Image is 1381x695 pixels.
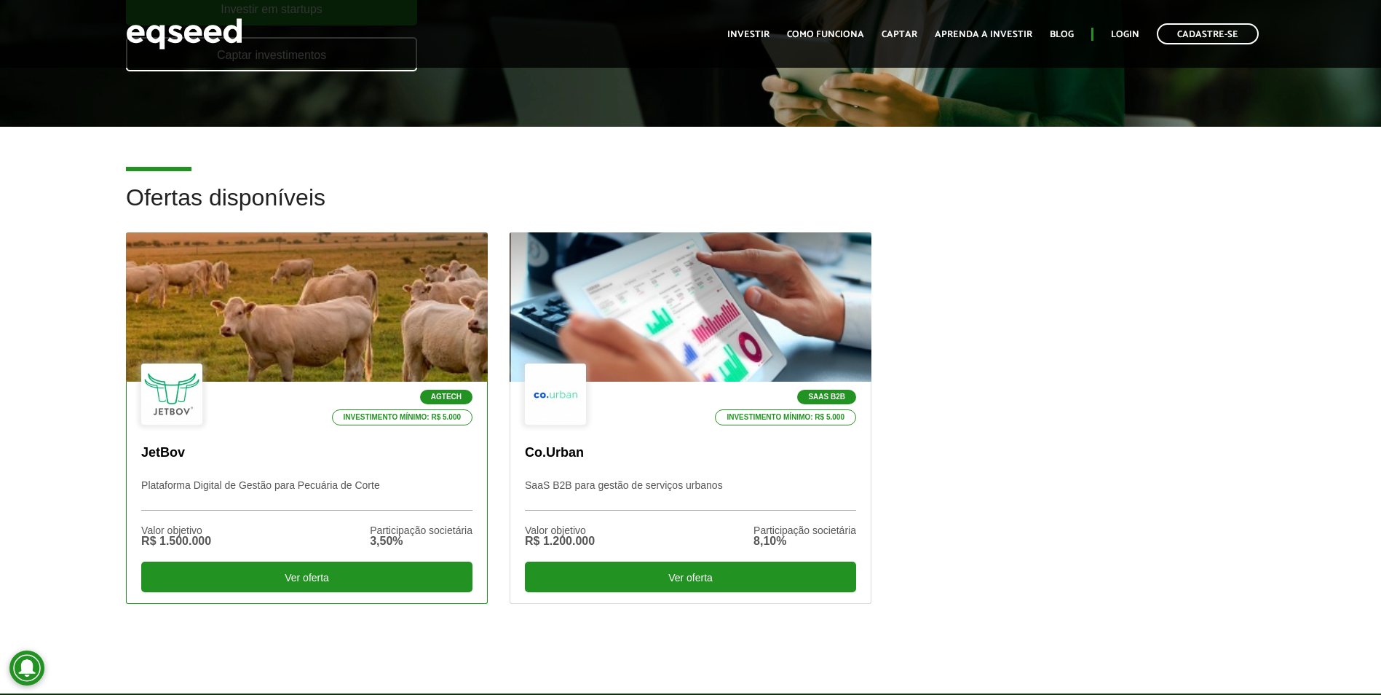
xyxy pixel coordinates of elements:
[797,390,856,404] p: SaaS B2B
[525,535,595,547] div: R$ 1.200.000
[753,525,856,535] div: Participação societária
[753,535,856,547] div: 8,10%
[715,409,856,425] p: Investimento mínimo: R$ 5.000
[525,562,856,592] div: Ver oferta
[787,30,864,39] a: Como funciona
[1111,30,1139,39] a: Login
[525,479,856,511] p: SaaS B2B para gestão de serviços urbanos
[332,409,473,425] p: Investimento mínimo: R$ 5.000
[370,525,472,535] div: Participação societária
[1050,30,1074,39] a: Blog
[420,390,472,404] p: Agtech
[126,15,242,53] img: EqSeed
[525,445,856,461] p: Co.Urban
[510,232,871,604] a: SaaS B2B Investimento mínimo: R$ 5.000 Co.Urban SaaS B2B para gestão de serviços urbanos Valor ob...
[141,479,472,511] p: Plataforma Digital de Gestão para Pecuária de Corte
[370,535,472,547] div: 3,50%
[141,525,211,535] div: Valor objetivo
[935,30,1032,39] a: Aprenda a investir
[126,232,488,604] a: Agtech Investimento mínimo: R$ 5.000 JetBov Plataforma Digital de Gestão para Pecuária de Corte V...
[126,185,1255,232] h2: Ofertas disponíveis
[1157,23,1259,44] a: Cadastre-se
[141,562,472,592] div: Ver oferta
[727,30,769,39] a: Investir
[882,30,917,39] a: Captar
[141,535,211,547] div: R$ 1.500.000
[141,445,472,461] p: JetBov
[525,525,595,535] div: Valor objetivo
